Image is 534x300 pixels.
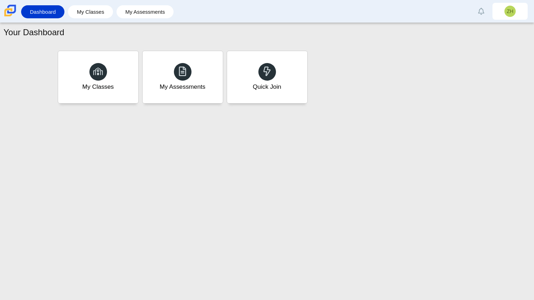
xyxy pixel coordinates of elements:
span: ZH [507,9,514,14]
a: My Assessments [120,5,170,18]
img: Carmen School of Science & Technology [3,3,18,18]
h1: Your Dashboard [4,26,64,38]
a: My Classes [71,5,109,18]
a: Carmen School of Science & Technology [3,13,18,19]
a: ZH [492,3,528,20]
a: My Classes [58,51,139,104]
a: My Assessments [142,51,223,104]
div: My Assessments [160,82,206,91]
a: Dashboard [25,5,61,18]
a: Quick Join [227,51,308,104]
a: Alerts [473,4,489,19]
div: My Classes [82,82,114,91]
div: Quick Join [253,82,281,91]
